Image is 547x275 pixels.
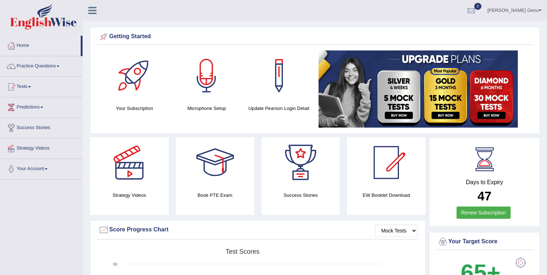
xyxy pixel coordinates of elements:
h4: Days to Expiry [437,179,532,186]
a: Home [0,36,81,54]
a: Practice Questions [0,56,83,74]
a: Your Account [0,159,83,177]
tspan: Test scores [226,248,259,255]
h4: Your Subscription [102,105,167,112]
div: Getting Started [98,31,532,42]
span: 0 [474,3,481,10]
h4: Strategy Videos [90,191,169,199]
a: Strategy Videos [0,138,83,156]
h4: Microphone Setup [174,105,239,112]
text: 90 [113,262,117,266]
h4: EW Booklet Download [347,191,426,199]
a: Success Stories [0,118,83,136]
h4: Success Stories [262,191,340,199]
div: Your Target Score [437,236,532,247]
div: Score Progress Chart [98,225,417,235]
a: Predictions [0,97,83,115]
a: Tests [0,77,83,95]
h4: Update Pearson Login Detail [246,105,311,112]
img: small5.jpg [319,50,518,128]
a: Renew Subscription [457,207,511,219]
b: 47 [477,189,492,203]
h4: Book PTE Exam [176,191,254,199]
